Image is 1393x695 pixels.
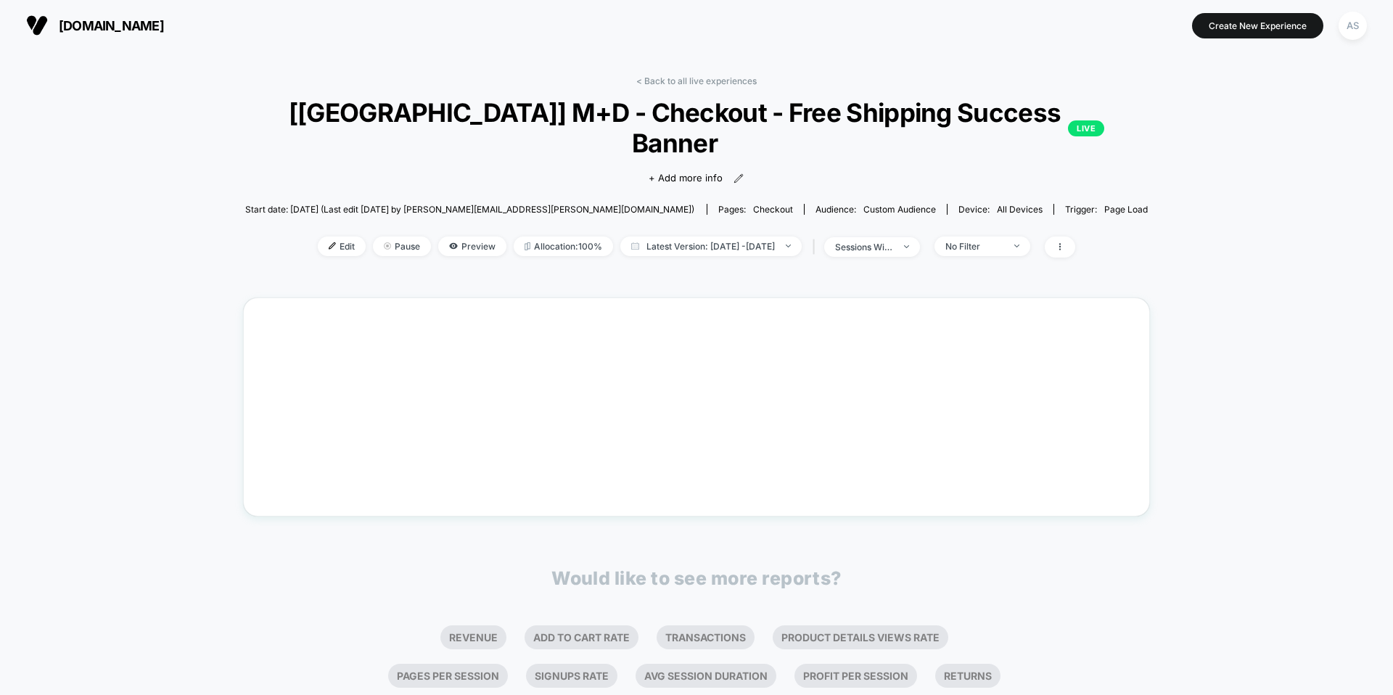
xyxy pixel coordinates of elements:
[935,664,1000,688] li: Returns
[794,664,917,688] li: Profit Per Session
[384,242,391,250] img: end
[786,244,791,247] img: end
[318,237,366,256] span: Edit
[947,204,1053,215] span: Device:
[997,204,1043,215] span: all devices
[22,14,168,37] button: [DOMAIN_NAME]
[636,664,776,688] li: Avg Session Duration
[526,664,617,688] li: Signups Rate
[525,242,530,250] img: rebalance
[773,625,948,649] li: Product Details Views Rate
[514,237,613,256] span: Allocation: 100%
[525,625,638,649] li: Add To Cart Rate
[1068,120,1104,136] p: LIVE
[1334,11,1371,41] button: AS
[438,237,506,256] span: Preview
[289,97,1105,158] span: [[GEOGRAPHIC_DATA]] M+D - Checkout - Free Shipping Success Banner
[657,625,755,649] li: Transactions
[1065,204,1148,215] div: Trigger:
[388,664,508,688] li: Pages Per Session
[440,625,506,649] li: Revenue
[373,237,431,256] span: Pause
[904,245,909,248] img: end
[718,204,793,215] div: Pages:
[551,567,842,589] p: Would like to see more reports?
[753,204,793,215] span: checkout
[945,241,1003,252] div: No Filter
[649,171,723,186] span: + Add more info
[631,242,639,250] img: calendar
[815,204,936,215] div: Audience:
[636,75,757,86] a: < Back to all live experiences
[1104,204,1148,215] span: Page Load
[863,204,936,215] span: Custom Audience
[59,18,164,33] span: [DOMAIN_NAME]
[26,15,48,36] img: Visually logo
[1339,12,1367,40] div: AS
[835,242,893,252] div: sessions with impression
[620,237,802,256] span: Latest Version: [DATE] - [DATE]
[245,204,694,215] span: Start date: [DATE] (Last edit [DATE] by [PERSON_NAME][EMAIL_ADDRESS][PERSON_NAME][DOMAIN_NAME])
[809,237,824,258] span: |
[1014,244,1019,247] img: end
[1192,13,1323,38] button: Create New Experience
[329,242,336,250] img: edit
